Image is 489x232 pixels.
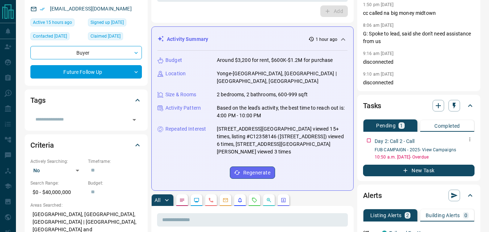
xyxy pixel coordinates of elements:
div: Buyer [30,46,142,59]
svg: Listing Alerts [237,197,243,203]
p: cc called na big money midtown [363,9,475,17]
p: Search Range: [30,180,84,186]
p: Yonge-[GEOGRAPHIC_DATA], [GEOGRAPHIC_DATA] | [GEOGRAPHIC_DATA], [GEOGRAPHIC_DATA] [217,70,347,85]
div: Sun Jul 26 2020 [88,18,142,29]
p: G: Spoke to lead, said she don't need assistance from us [363,30,475,45]
p: All [155,198,160,203]
div: Tags [30,92,142,109]
div: Mon Oct 13 2025 [30,18,84,29]
p: Areas Searched: [30,202,142,208]
p: Activity Pattern [165,104,201,112]
svg: Lead Browsing Activity [194,197,199,203]
p: 1 [400,123,403,128]
p: Activity Summary [167,35,208,43]
div: Alerts [363,187,475,204]
div: No [30,165,84,176]
p: $0 - $40,000,000 [30,186,84,198]
div: Tasks [363,97,475,114]
div: Thu Jul 03 2025 [88,32,142,42]
p: Day 2: Call 2 - Call [375,138,415,145]
p: Actively Searching: [30,158,84,165]
p: 2 [406,213,409,218]
svg: Calls [208,197,214,203]
p: 2 bedrooms, 2 bathrooms, 600-999 sqft [217,91,308,98]
p: Location [165,70,186,77]
p: 1 hour ago [316,36,337,43]
h2: Alerts [363,190,382,201]
p: Pending [376,123,396,128]
h2: Criteria [30,139,54,151]
p: Listing Alerts [370,213,402,218]
svg: Email Verified [40,7,45,12]
p: Repeated Interest [165,125,206,133]
p: Timeframe: [88,158,142,165]
p: disconnected [363,79,475,87]
span: Contacted [DATE] [33,33,67,40]
p: Based on the lead's activity, the best time to reach out is: 4:00 PM - 10:00 PM [217,104,347,119]
p: 10:50 a.m. [DATE] - Overdue [375,154,475,160]
a: [EMAIL_ADDRESS][DOMAIN_NAME] [50,6,132,12]
p: Budget: [88,180,142,186]
button: New Task [363,165,475,176]
span: Signed up [DATE] [90,19,124,26]
h2: Tasks [363,100,381,111]
svg: Requests [252,197,257,203]
h2: Tags [30,94,45,106]
div: Activity Summary1 hour ago [157,33,347,46]
svg: Opportunities [266,197,272,203]
p: Building Alerts [426,213,460,218]
button: Open [129,115,139,125]
p: Budget [165,56,182,64]
span: Claimed [DATE] [90,33,121,40]
p: 0 [464,213,467,218]
p: 8:06 am [DATE] [363,23,394,28]
p: Around $3,200 for rent, $600K-$1.2M for purchase [217,56,333,64]
p: Completed [434,123,460,128]
p: Size & Rooms [165,91,197,98]
p: [STREET_ADDRESS][GEOGRAPHIC_DATA] viewed 15+ times, listing #C12358146 ([STREET_ADDRESS]) viewed ... [217,125,347,156]
span: Active 15 hours ago [33,19,72,26]
p: 1:50 pm [DATE] [363,2,394,7]
div: Tue Jun 28 2022 [30,32,84,42]
svg: Agent Actions [281,197,286,203]
p: disconnected [363,58,475,66]
svg: Notes [179,197,185,203]
button: Regenerate [230,166,275,179]
p: 9:10 am [DATE] [363,72,394,77]
svg: Emails [223,197,228,203]
p: 9:16 am [DATE] [363,51,394,56]
a: FUB CAMPAIGN - 2025- View Campaigns [375,147,456,152]
div: Future Follow Up [30,65,142,79]
div: Criteria [30,136,142,154]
